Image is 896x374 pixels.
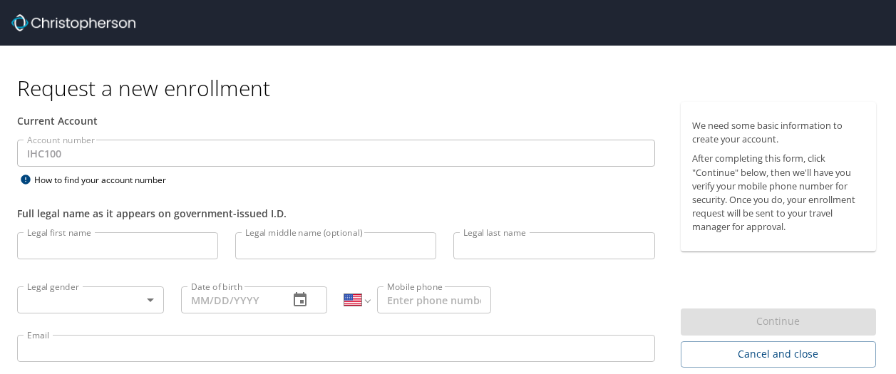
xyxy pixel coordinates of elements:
span: Cancel and close [692,346,865,363]
div: How to find your account number [17,171,195,189]
button: Cancel and close [681,341,876,368]
div: Full legal name as it appears on government-issued I.D. [17,206,655,221]
p: We need some basic information to create your account. [692,119,865,146]
div: ​ [17,286,164,313]
img: cbt logo [11,14,135,31]
input: MM/DD/YYYY [181,286,278,313]
h1: Request a new enrollment [17,74,887,102]
div: Current Account [17,113,655,128]
p: After completing this form, click "Continue" below, then we'll have you verify your mobile phone ... [692,152,865,234]
input: Enter phone number [377,286,491,313]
